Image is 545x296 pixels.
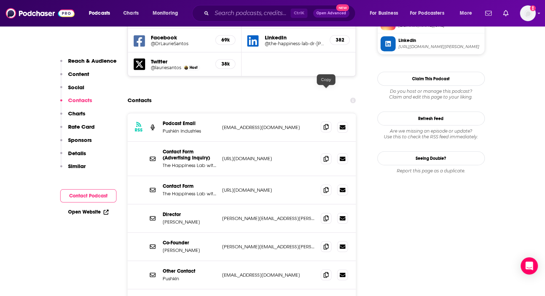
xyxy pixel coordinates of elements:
h5: 69k [221,37,229,43]
button: open menu [405,8,455,19]
button: Show profile menu [520,5,536,21]
button: open menu [84,8,119,19]
a: Linkedin[URL][DOMAIN_NAME][PERSON_NAME] [381,36,482,51]
div: Search podcasts, credits, & more... [199,5,362,22]
img: User Profile [520,5,536,21]
span: More [460,8,472,18]
button: Similar [60,163,86,176]
button: Contacts [60,97,92,110]
div: Open Intercom Messenger [521,257,538,274]
a: @lauriesantos [151,65,181,70]
p: Contact Form [163,183,216,189]
p: Pushkin [163,276,216,282]
p: [URL][DOMAIN_NAME] [222,156,315,162]
a: Show notifications dropdown [500,7,511,19]
h5: LinkedIn [264,34,324,41]
span: Podcasts [89,8,110,18]
p: [PERSON_NAME][EMAIL_ADDRESS][PERSON_NAME][DOMAIN_NAME] [222,215,315,221]
a: Seeing Double? [377,151,485,165]
h5: Facebook [151,34,210,41]
img: Dr. Laurie Santos [184,66,188,70]
button: Content [60,71,89,84]
h3: RSS [135,127,143,133]
p: [PERSON_NAME] [163,247,216,253]
p: [EMAIL_ADDRESS][DOMAIN_NAME] [222,124,315,130]
span: https://www.linkedin.com/company/the-happiness-lab-dr-laurie-santos [398,44,482,49]
img: Podchaser - Follow, Share and Rate Podcasts [6,6,75,20]
h5: 38k [221,61,229,67]
a: @DrLaurieSantos [151,41,210,46]
div: Report this page as a duplicate. [377,168,485,174]
button: Open AdvancedNew [313,9,349,18]
p: Charts [68,110,85,117]
svg: Add a profile image [530,5,536,11]
p: Rate Card [68,123,95,130]
p: Co-Founder [163,240,216,246]
span: Logged in as GregKubie [520,5,536,21]
p: Contacts [68,97,92,104]
a: Charts [119,8,143,19]
div: Copy [317,74,335,85]
button: Reach & Audience [60,57,116,71]
span: Ctrl K [291,9,307,18]
div: Claim and edit this page to your liking. [377,89,485,100]
p: Director [163,211,216,218]
div: Are we missing an episode or update? Use this to check the RSS feed immediately. [377,128,485,140]
button: open menu [365,8,407,19]
span: Linkedin [398,37,482,44]
a: Show notifications dropdown [482,7,494,19]
p: Sponsors [68,137,92,143]
button: Refresh Feed [377,111,485,125]
button: Claim This Podcast [377,72,485,86]
p: Contact Form (Advertising Inquiry) [163,149,216,161]
p: The Happiness Lab with Dr. [PERSON_NAME] [163,191,216,197]
button: Sponsors [60,137,92,150]
a: @the-happiness-lab-dr-[PERSON_NAME] [264,41,324,46]
button: open menu [455,8,481,19]
span: For Podcasters [410,8,444,18]
p: [EMAIL_ADDRESS][DOMAIN_NAME] [222,272,315,278]
p: [PERSON_NAME][EMAIL_ADDRESS][PERSON_NAME][DOMAIN_NAME] [222,244,315,250]
span: Do you host or manage this podcast? [377,89,485,94]
button: Social [60,84,84,97]
h5: 382 [336,37,344,43]
span: New [336,4,349,11]
p: [PERSON_NAME] [163,219,216,225]
p: Podcast Email [163,120,216,126]
p: The Happiness Lab with Dr. [PERSON_NAME] (Advertising Inquiry) [163,162,216,168]
span: Monitoring [153,8,178,18]
span: For Business [370,8,398,18]
h2: Contacts [128,94,152,107]
span: Host [190,65,197,70]
p: Content [68,71,89,77]
a: Open Website [68,209,109,215]
input: Search podcasts, credits, & more... [212,8,291,19]
button: Rate Card [60,123,95,137]
p: [URL][DOMAIN_NAME] [222,187,315,193]
p: Other Contact [163,268,216,274]
button: Contact Podcast [60,189,116,202]
p: Reach & Audience [68,57,116,64]
h5: Twitter [151,58,210,65]
span: Open Advanced [316,11,346,15]
span: Charts [123,8,139,18]
p: Social [68,84,84,91]
button: Charts [60,110,85,123]
button: Details [60,150,86,163]
p: Details [68,150,86,157]
p: Pushkin Industries [163,128,216,134]
p: Similar [68,163,86,170]
button: open menu [148,8,187,19]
